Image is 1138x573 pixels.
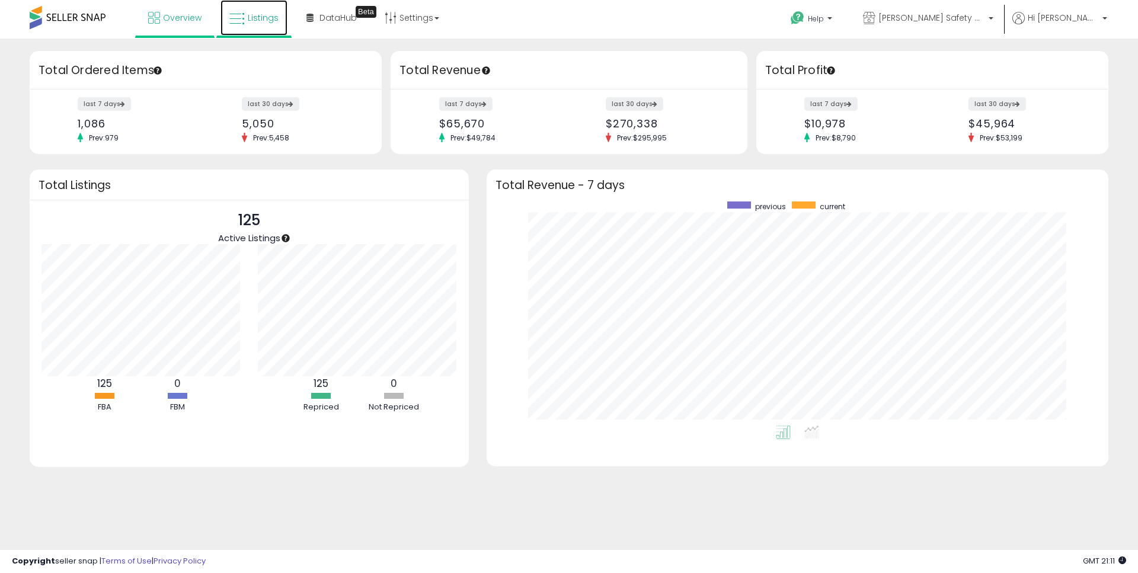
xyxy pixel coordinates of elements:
b: 0 [391,376,397,390]
h3: Total Profit [765,62,1099,79]
div: 5,050 [242,117,361,130]
span: previous [755,201,786,212]
span: Prev: $49,784 [445,133,501,143]
div: $270,338 [606,117,727,130]
div: Tooltip anchor [280,233,291,244]
div: $65,670 [439,117,560,130]
div: $10,978 [804,117,923,130]
h3: Total Revenue - 7 days [496,181,1099,190]
label: last 30 days [968,97,1026,111]
div: FBA [69,402,140,413]
span: Listings [248,12,279,24]
div: $45,964 [968,117,1088,130]
span: Prev: $53,199 [974,133,1028,143]
span: Overview [163,12,202,24]
label: last 30 days [242,97,299,111]
span: Prev: 5,458 [247,133,295,143]
label: last 7 days [78,97,131,111]
div: Tooltip anchor [356,6,376,18]
label: last 7 days [804,97,858,111]
div: Tooltip anchor [481,65,491,76]
span: Prev: $295,995 [611,133,673,143]
label: last 7 days [439,97,493,111]
b: 0 [174,376,181,390]
span: Active Listings [218,232,280,244]
span: current [820,201,845,212]
span: Prev: 979 [83,133,124,143]
span: DataHub [319,12,357,24]
span: [PERSON_NAME] Safety & Supply [878,12,985,24]
div: Repriced [286,402,357,413]
div: Not Repriced [359,402,430,413]
span: Hi [PERSON_NAME] [1028,12,1099,24]
i: Get Help [790,11,805,25]
span: Help [808,14,824,24]
h3: Total Ordered Items [39,62,373,79]
span: Prev: $8,790 [810,133,862,143]
a: Help [781,2,844,39]
b: 125 [314,376,328,390]
b: 125 [97,376,112,390]
div: 1,086 [78,117,197,130]
h3: Total Revenue [399,62,739,79]
div: Tooltip anchor [826,65,836,76]
a: Hi [PERSON_NAME] [1012,12,1107,39]
div: Tooltip anchor [152,65,163,76]
div: FBM [142,402,213,413]
label: last 30 days [606,97,663,111]
p: 125 [218,209,280,232]
h3: Total Listings [39,181,460,190]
